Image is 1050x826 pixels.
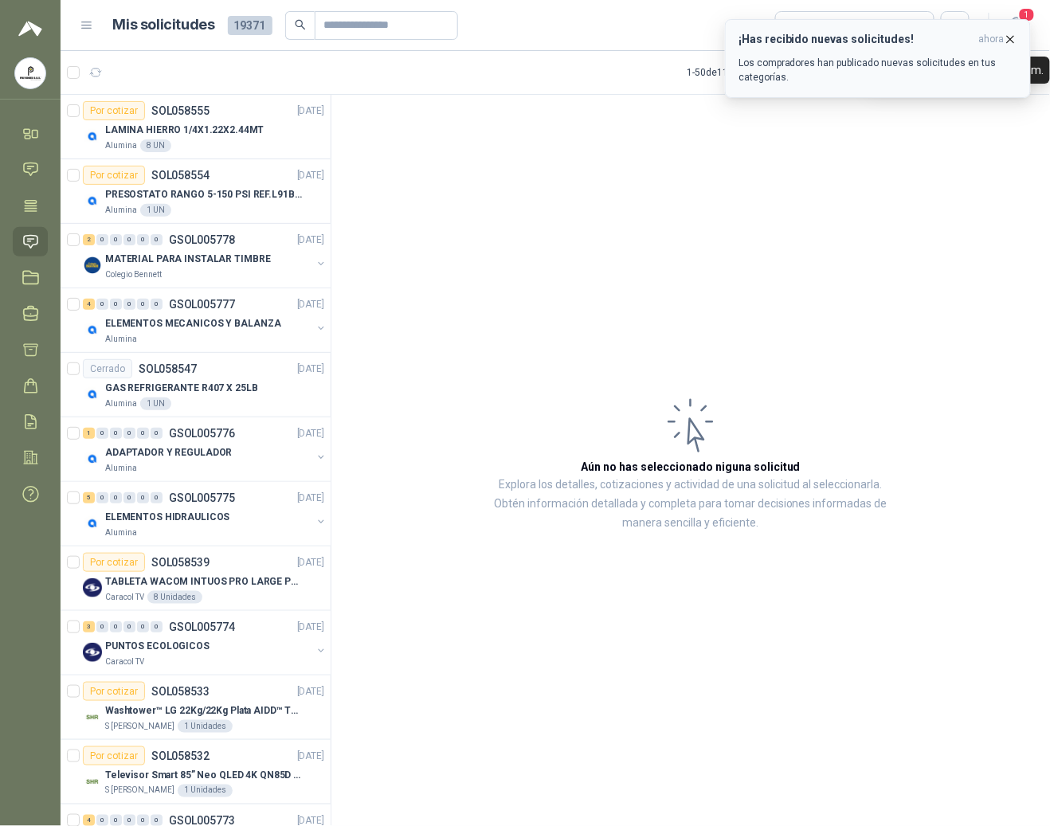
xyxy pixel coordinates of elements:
[83,299,95,310] div: 4
[169,234,235,245] p: GSOL005778
[96,815,108,826] div: 0
[786,17,819,34] div: Todas
[297,297,324,312] p: [DATE]
[151,492,163,503] div: 0
[83,295,327,346] a: 4 0 0 0 0 0 GSOL005777[DATE] Company LogoELEMENTOS MECANICOS Y BALANZAAlumina
[105,316,281,331] p: ELEMENTOS MECANICOS Y BALANZA
[151,815,163,826] div: 0
[140,204,171,217] div: 1 UN
[61,95,331,159] a: Por cotizarSOL058555[DATE] Company LogoLAMINA HIERRO 1/4X1.22X2.44MTAlumina8 UN
[105,252,271,267] p: MATERIAL PARA INSTALAR TIMBRE
[110,621,122,632] div: 0
[110,428,122,439] div: 0
[83,385,102,404] img: Company Logo
[151,234,163,245] div: 0
[83,682,145,701] div: Por cotizar
[297,426,324,441] p: [DATE]
[297,749,324,764] p: [DATE]
[297,620,324,635] p: [DATE]
[83,449,102,468] img: Company Logo
[83,643,102,662] img: Company Logo
[61,675,331,740] a: Por cotizarSOL058533[DATE] Company LogoWashtower™ LG 22Kg/22Kg Plata AIDD™ ThinQ™ Steam™ WK22VS6P...
[105,785,174,797] p: S [PERSON_NAME]
[105,527,137,539] p: Alumina
[725,19,1031,98] button: ¡Has recibido nuevas solicitudes!ahora Los compradores han publicado nuevas solicitudes en tus ca...
[83,492,95,503] div: 5
[83,488,327,539] a: 5 0 0 0 0 0 GSOL005775[DATE] Company LogoELEMENTOS HIDRAULICOSAlumina
[979,33,1005,46] span: ahora
[137,299,149,310] div: 0
[83,514,102,533] img: Company Logo
[105,139,137,152] p: Alumina
[739,33,973,46] h3: ¡Has recibido nuevas solicitudes!
[96,428,108,439] div: 0
[105,656,144,668] p: Caracol TV
[83,578,102,597] img: Company Logo
[139,363,197,374] p: SOL058547
[151,299,163,310] div: 0
[739,56,1017,84] p: Los compradores han publicado nuevas solicitudes en tus categorías.
[105,703,304,718] p: Washtower™ LG 22Kg/22Kg Plata AIDD™ ThinQ™ Steam™ WK22VS6P
[83,230,327,281] a: 2 0 0 0 0 0 GSOL005778[DATE] Company LogoMATERIAL PARA INSTALAR TIMBREColegio Bennett
[169,299,235,310] p: GSOL005777
[83,359,132,378] div: Cerrado
[83,428,95,439] div: 1
[83,746,145,765] div: Por cotizar
[178,720,233,733] div: 1 Unidades
[581,458,801,476] h3: Aún no has seleccionado niguna solicitud
[105,591,144,604] p: Caracol TV
[105,187,304,202] p: PRESOSTATO RANGO 5-150 PSI REF.L91B-1050
[105,204,137,217] p: Alumina
[83,166,145,185] div: Por cotizar
[137,492,149,503] div: 0
[105,462,137,475] p: Alumina
[140,397,171,410] div: 1 UN
[123,234,135,245] div: 0
[110,492,122,503] div: 0
[96,299,108,310] div: 0
[151,686,210,697] p: SOL058533
[61,546,331,611] a: Por cotizarSOL058539[DATE] Company LogoTABLETA WACOM INTUOS PRO LARGE PTK870K0ACaracol TV8 Unidades
[83,621,95,632] div: 3
[110,299,122,310] div: 0
[123,815,135,826] div: 0
[297,233,324,248] p: [DATE]
[110,234,122,245] div: 0
[123,428,135,439] div: 0
[83,617,327,668] a: 3 0 0 0 0 0 GSOL005774[DATE] Company LogoPUNTOS ECOLOGICOSCaracol TV
[61,740,331,804] a: Por cotizarSOL058532[DATE] Company LogoTelevisor Smart 85” Neo QLED 4K QN85D (QN85QN85DBKXZL)S [P...
[83,191,102,210] img: Company Logo
[687,60,796,85] div: 1 - 50 de 11666
[228,16,272,35] span: 19371
[105,333,137,346] p: Alumina
[147,591,202,604] div: 8 Unidades
[1018,7,1036,22] span: 1
[297,684,324,699] p: [DATE]
[83,127,102,146] img: Company Logo
[105,510,229,525] p: ELEMENTOS HIDRAULICOS
[297,168,324,183] p: [DATE]
[113,14,215,37] h1: Mis solicitudes
[297,491,324,506] p: [DATE]
[105,574,304,589] p: TABLETA WACOM INTUOS PRO LARGE PTK870K0A
[18,19,42,38] img: Logo peakr
[151,557,210,568] p: SOL058539
[83,553,145,572] div: Por cotizar
[105,768,304,783] p: Televisor Smart 85” Neo QLED 4K QN85D (QN85QN85DBKXZL)
[83,707,102,726] img: Company Logo
[295,19,306,30] span: search
[105,381,258,396] p: GAS REFRIGERANTE R407 X 25LB
[169,492,235,503] p: GSOL005775
[61,159,331,224] a: Por cotizarSOL058554[DATE] Company LogoPRESOSTATO RANGO 5-150 PSI REF.L91B-1050Alumina1 UN
[297,555,324,570] p: [DATE]
[123,492,135,503] div: 0
[96,621,108,632] div: 0
[123,299,135,310] div: 0
[1002,11,1031,40] button: 1
[83,772,102,791] img: Company Logo
[83,320,102,339] img: Company Logo
[123,621,135,632] div: 0
[297,362,324,377] p: [DATE]
[15,58,45,88] img: Company Logo
[137,234,149,245] div: 0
